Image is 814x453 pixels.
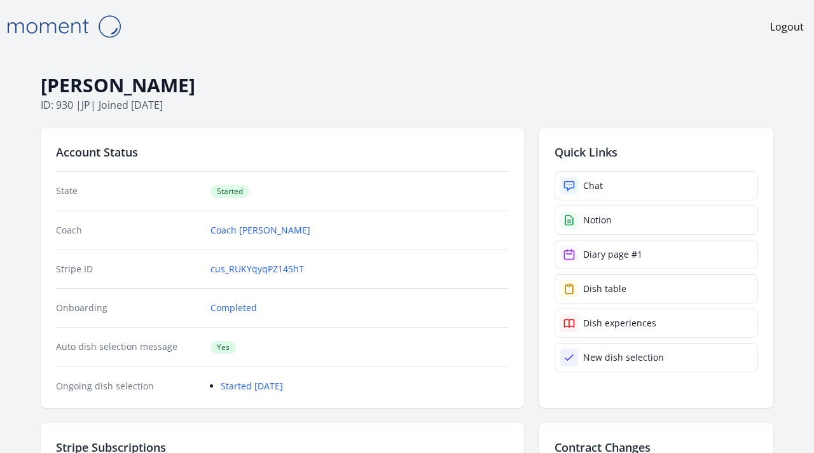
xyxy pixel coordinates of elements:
[56,263,200,275] dt: Stripe ID
[56,302,200,314] dt: Onboarding
[81,98,90,112] span: jp
[221,380,283,392] a: Started [DATE]
[210,224,310,237] a: Coach [PERSON_NAME]
[583,282,626,295] div: Dish table
[555,309,758,338] a: Dish experiences
[583,351,664,364] div: New dish selection
[56,224,200,237] dt: Coach
[210,341,236,354] span: Yes
[555,240,758,269] a: Diary page #1
[555,343,758,372] a: New dish selection
[210,185,249,198] span: Started
[555,206,758,235] a: Notion
[555,143,758,161] h2: Quick Links
[56,185,200,198] dt: State
[41,73,773,97] h1: [PERSON_NAME]
[210,302,257,314] a: Completed
[583,179,603,192] div: Chat
[583,214,612,226] div: Notion
[56,143,509,161] h2: Account Status
[770,19,804,34] a: Logout
[210,263,304,275] a: cus_RUKYqyqPZ145hT
[41,97,773,113] p: ID: 930 | | Joined [DATE]
[583,248,642,261] div: Diary page #1
[56,340,200,354] dt: Auto dish selection message
[555,171,758,200] a: Chat
[555,274,758,303] a: Dish table
[583,317,656,330] div: Dish experiences
[56,380,200,393] dt: Ongoing dish selection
